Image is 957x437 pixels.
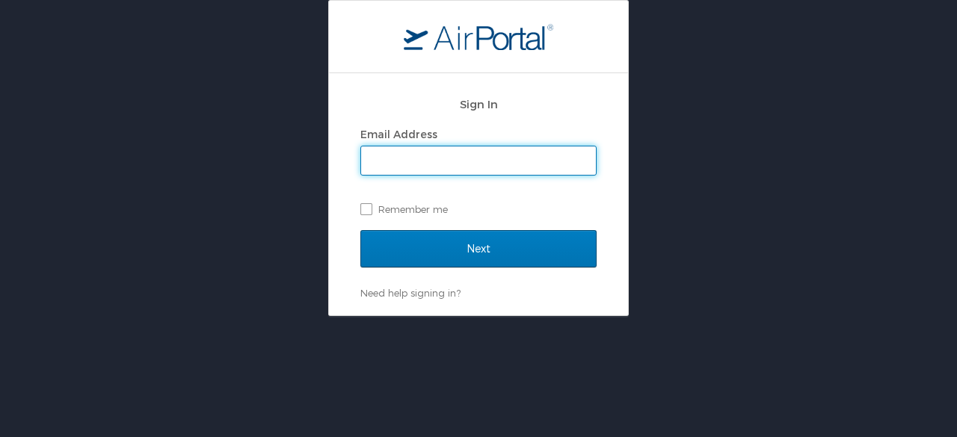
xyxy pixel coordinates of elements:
input: Next [360,230,597,267]
label: Email Address [360,128,437,140]
img: logo [404,23,553,50]
a: Need help signing in? [360,287,461,299]
label: Remember me [360,198,597,220]
h2: Sign In [360,96,597,113]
